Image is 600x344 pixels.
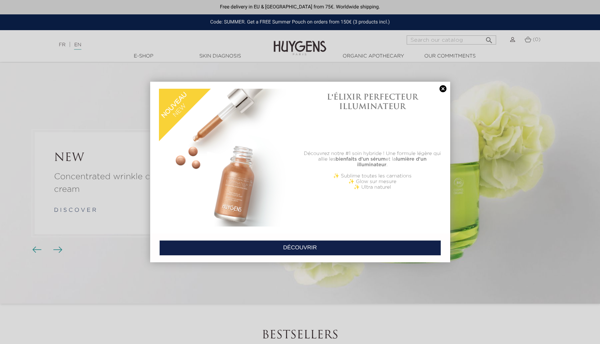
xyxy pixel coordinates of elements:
[304,179,441,184] p: ✨ Glow sur mesure
[304,92,441,111] h1: L'ÉLIXIR PERFECTEUR ILLUMINATEUR
[335,157,386,162] b: bienfaits d'un sérum
[357,157,427,167] b: lumière d'un illuminateur
[304,184,441,190] p: ✨ Ultra naturel
[304,173,441,179] p: ✨ Sublime toutes les carnations
[159,240,441,256] a: DÉCOUVRIR
[304,151,441,168] p: Découvrez notre #1 soin hybride ! Une formule légère qui allie les et la .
